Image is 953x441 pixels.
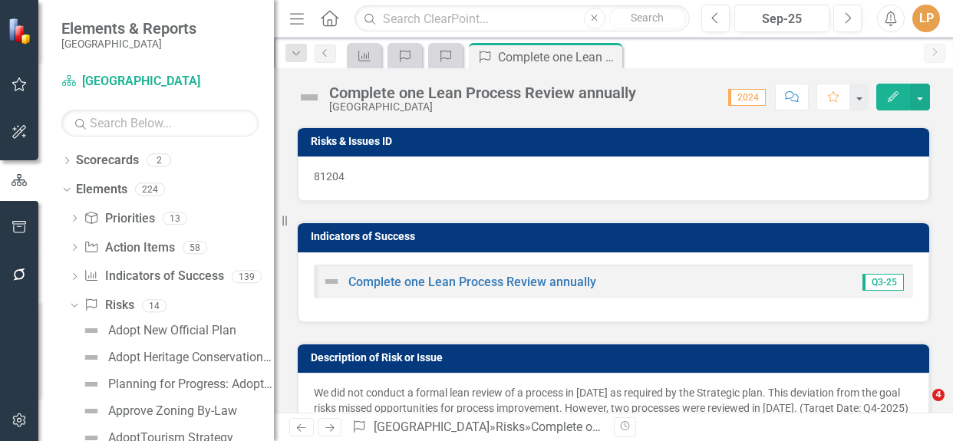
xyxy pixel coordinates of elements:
div: Adopt New Official Plan [108,324,236,337]
h3: Indicators of Success [311,231,922,242]
h3: Risks & Issues ID [311,136,922,147]
span: Q3-25 [862,274,904,291]
span: 2024 [728,89,766,106]
a: Action Items [84,239,174,257]
a: Adopt Heritage Conservation District Expansion Plan [78,345,274,370]
a: Risks [496,420,525,434]
a: Priorities [84,210,154,228]
h3: Description of Risk or Issue [311,352,922,364]
div: Sep-25 [740,10,824,28]
a: Indicators of Success [84,268,223,285]
span: 4 [932,389,945,401]
button: Sep-25 [734,5,829,32]
img: Not Defined [82,321,101,340]
div: 14 [142,299,167,312]
div: 139 [232,270,262,283]
img: Not Defined [82,348,101,367]
a: Scorecards [76,152,139,169]
div: 81204 [298,156,929,201]
div: 13 [163,212,187,225]
div: Complete one Lean Process Review annually [498,48,618,67]
img: Not Defined [82,375,101,393]
div: Complete one Lean Process Review annually [329,84,636,101]
p: We did not conduct a formal lean review of a process in [DATE] as required by the Strategic plan.... [314,385,913,416]
a: Planning for Progress: Adopt development guidelines and supporting documentation [78,372,274,397]
button: LP [912,5,940,32]
a: Complete one Lean Process Review annually [348,275,596,289]
button: Search [609,8,686,29]
a: Risks [84,297,134,314]
a: Adopt New Official Plan [78,318,236,343]
img: Not Defined [82,402,101,420]
a: [GEOGRAPHIC_DATA] [374,420,490,434]
span: Elements & Reports [61,19,196,38]
small: [GEOGRAPHIC_DATA] [61,38,196,50]
div: » » [351,419,602,436]
div: Complete one Lean Process Review annually [531,420,773,434]
img: ClearPoint Strategy [8,18,35,44]
a: Approve Zoning By-Law [78,399,237,423]
input: Search Below... [61,110,259,137]
img: Not Defined [297,85,322,110]
iframe: Intercom live chat [901,389,938,426]
input: Search ClearPoint... [354,5,690,32]
div: 58 [183,241,207,254]
a: [GEOGRAPHIC_DATA] [61,73,253,91]
div: Planning for Progress: Adopt development guidelines and supporting documentation [108,377,274,391]
div: Approve Zoning By-Law [108,404,237,418]
div: Adopt Heritage Conservation District Expansion Plan [108,350,274,364]
a: Elements [76,181,127,199]
div: 224 [135,183,165,196]
img: Not Defined [322,272,341,291]
span: Search [631,12,664,24]
div: 2 [147,154,171,167]
div: [GEOGRAPHIC_DATA] [329,101,636,113]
